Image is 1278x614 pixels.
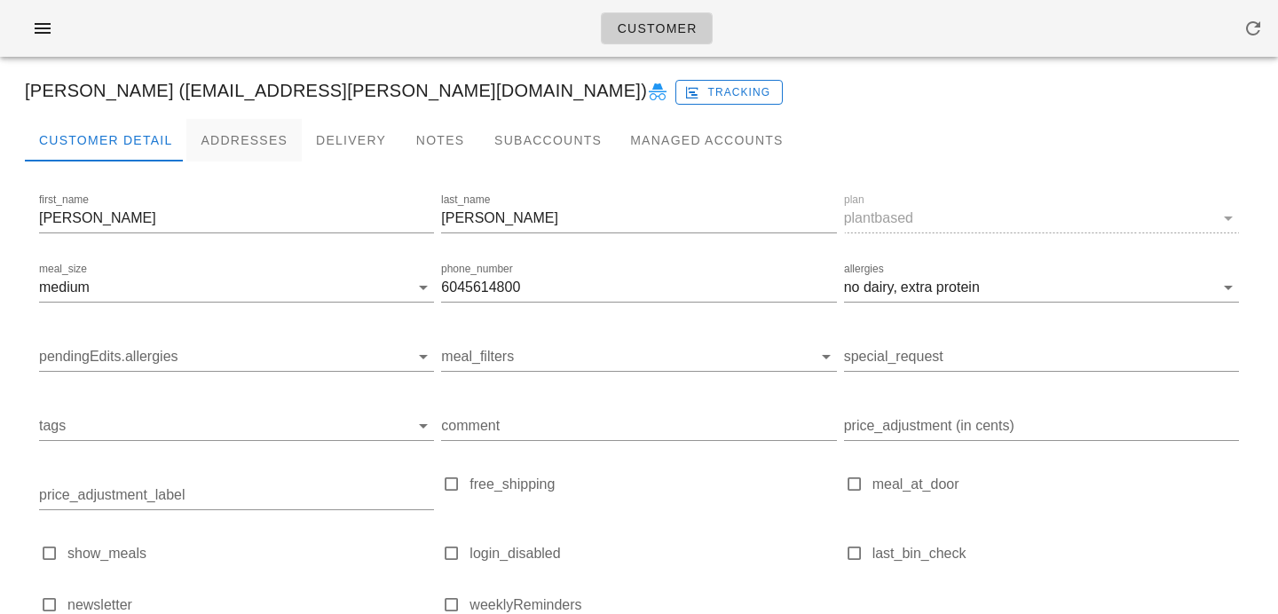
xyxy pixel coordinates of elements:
[39,263,87,276] label: meal_size
[469,596,836,614] label: weeklyReminders
[675,76,783,105] a: Tracking
[901,279,980,295] div: extra protein
[39,273,434,302] div: meal_sizemedium
[872,545,1239,563] label: last_bin_check
[400,119,480,161] div: Notes
[441,263,513,276] label: phone_number
[39,193,89,207] label: first_name
[39,279,90,295] div: medium
[67,545,434,563] label: show_meals
[302,119,400,161] div: Delivery
[39,412,434,440] div: tags
[844,279,897,295] div: no dairy,
[39,342,434,371] div: pendingEdits.allergies
[844,273,1239,302] div: allergiesno dairy,extra protein
[441,342,836,371] div: meal_filters
[469,476,836,493] label: free_shipping
[688,84,771,100] span: Tracking
[844,204,1239,232] div: planplantbased
[186,119,302,161] div: Addresses
[601,12,712,44] a: Customer
[675,80,783,105] button: Tracking
[844,193,864,207] label: plan
[844,263,884,276] label: allergies
[616,21,697,35] span: Customer
[25,119,186,161] div: Customer Detail
[469,545,836,563] label: login_disabled
[441,193,490,207] label: last_name
[480,119,616,161] div: Subaccounts
[616,119,797,161] div: Managed Accounts
[11,62,1267,119] div: [PERSON_NAME] ([EMAIL_ADDRESS][PERSON_NAME][DOMAIN_NAME])
[872,476,1239,493] label: meal_at_door
[67,596,434,614] label: newsletter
